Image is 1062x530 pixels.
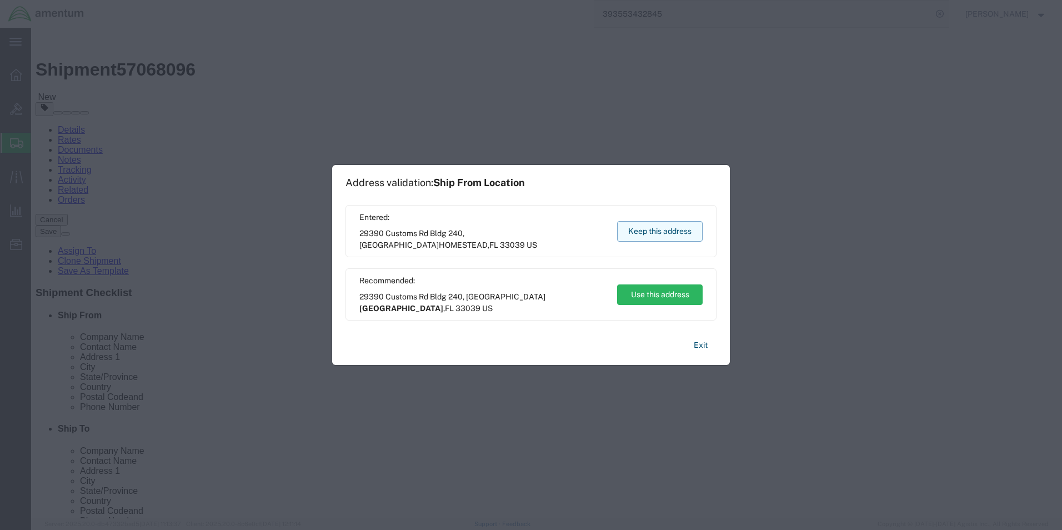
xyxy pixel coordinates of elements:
span: 29390 Customs Rd Bldg 240, [GEOGRAPHIC_DATA] , [359,228,607,251]
h1: Address validation: [345,177,525,189]
span: 33039 [500,241,525,249]
span: FL [489,241,498,249]
span: [GEOGRAPHIC_DATA] [359,304,443,313]
span: FL [445,304,454,313]
span: Recommended: [359,275,607,287]
button: Exit [685,336,717,355]
span: 29390 Customs Rd Bldg 240, [GEOGRAPHIC_DATA] , [359,291,607,314]
span: 33039 [455,304,480,313]
span: US [527,241,537,249]
button: Keep this address [617,221,703,242]
span: HOMESTEAD [439,241,488,249]
span: US [482,304,493,313]
button: Use this address [617,284,703,305]
span: Ship From Location [433,177,525,188]
span: Entered: [359,212,607,223]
